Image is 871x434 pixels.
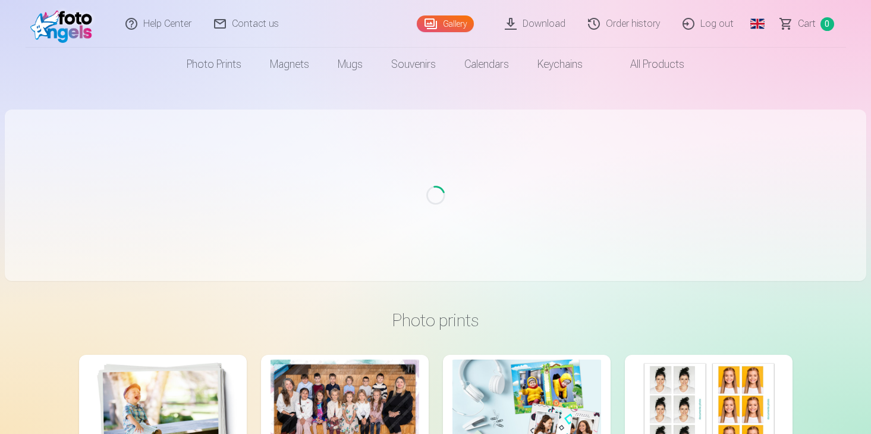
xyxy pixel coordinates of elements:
a: Calendars [450,48,523,81]
h3: Photo prints [89,310,783,331]
span: 0 [820,17,834,31]
a: Photo prints [172,48,256,81]
a: Magnets [256,48,323,81]
a: Gallery [417,15,474,32]
a: Mugs [323,48,377,81]
a: Souvenirs [377,48,450,81]
img: /fa1 [30,5,99,43]
a: Keychains [523,48,597,81]
a: All products [597,48,699,81]
span: Сart [798,17,816,31]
